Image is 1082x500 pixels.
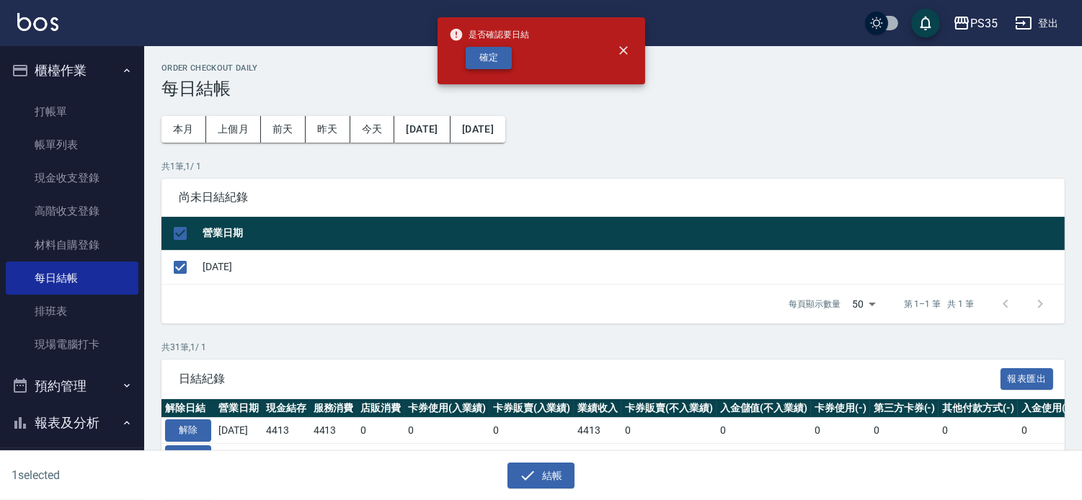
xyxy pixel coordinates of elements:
a: 報表匯出 [1001,371,1054,385]
button: 今天 [350,116,395,143]
td: 0 [404,444,489,470]
th: 卡券使用(-) [811,399,870,418]
button: [DATE] [394,116,450,143]
td: 0 [717,418,812,444]
td: 0 [939,444,1018,470]
td: 4413 [574,418,621,444]
a: 材料自購登錄 [6,228,138,262]
td: 0 [357,418,404,444]
td: 0 [489,418,575,444]
button: 昨天 [306,116,350,143]
button: 確定 [466,47,512,69]
th: 營業日期 [215,399,262,418]
th: 其他付款方式(-) [939,399,1018,418]
h6: 1 selected [12,466,267,484]
a: 報表目錄 [6,447,138,481]
th: 入金儲值(不入業績) [717,399,812,418]
h3: 每日結帳 [161,79,1065,99]
td: 0 [621,418,717,444]
button: 結帳 [507,463,575,489]
a: 帳單列表 [6,128,138,161]
td: 10389 [262,444,310,470]
td: 4413 [262,418,310,444]
button: 解除 [165,419,211,442]
td: 0 [870,444,939,470]
p: 每頁顯示數量 [789,298,841,311]
th: 服務消費 [310,399,358,418]
button: save [911,9,940,37]
td: [DATE] [199,250,1065,284]
p: 共 1 筆, 1 / 1 [161,160,1065,173]
a: 排班表 [6,295,138,328]
button: [DATE] [451,116,505,143]
button: 報表匯出 [1001,368,1054,390]
td: [DATE] [215,418,262,444]
td: 4413 [310,418,358,444]
td: 0 [1018,418,1077,444]
span: 是否確認要日結 [449,27,530,42]
th: 店販消費 [357,399,404,418]
button: close [608,35,639,66]
th: 業績收入 [574,399,621,418]
div: PS35 [970,14,998,32]
a: 現金收支登錄 [6,161,138,195]
th: 營業日期 [199,217,1065,251]
img: Logo [17,13,58,31]
div: 50 [846,285,881,323]
button: 上個月 [206,116,261,143]
th: 入金使用(-) [1018,399,1077,418]
span: 尚未日結紀錄 [179,190,1047,205]
button: 預約管理 [6,367,138,405]
button: 本月 [161,116,206,143]
p: 第 1–1 筆 共 1 筆 [904,298,974,311]
th: 卡券販賣(不入業績) [621,399,717,418]
a: 每日結帳 [6,262,138,295]
a: 現場電腦打卡 [6,328,138,361]
td: 0 [1018,444,1077,470]
td: 0 [811,444,870,470]
th: 第三方卡券(-) [870,399,939,418]
th: 解除日結 [161,399,215,418]
button: 登出 [1009,10,1065,37]
a: 高階收支登錄 [6,195,138,228]
th: 卡券販賣(入業績) [489,399,575,418]
span: 日結紀錄 [179,372,1001,386]
th: 現金結存 [262,399,310,418]
p: 共 31 筆, 1 / 1 [161,341,1065,354]
td: 10389 [310,444,358,470]
td: [DATE] [215,444,262,470]
button: 解除 [165,445,211,468]
h2: Order checkout daily [161,63,1065,73]
td: 0 [870,418,939,444]
td: 0 [404,418,489,444]
td: 0 [811,418,870,444]
a: 打帳單 [6,95,138,128]
td: 0 [621,444,717,470]
button: 前天 [261,116,306,143]
th: 卡券使用(入業績) [404,399,489,418]
button: 報表及分析 [6,404,138,442]
td: 10389 [574,444,621,470]
td: 0 [489,444,575,470]
td: 0 [939,418,1018,444]
button: PS35 [947,9,1003,38]
button: 櫃檯作業 [6,52,138,89]
td: 0 [357,444,404,470]
td: 0 [717,444,812,470]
